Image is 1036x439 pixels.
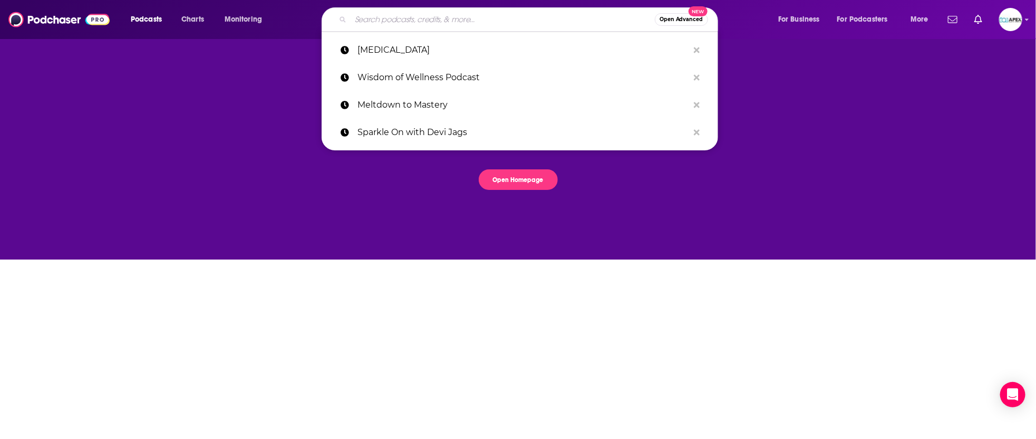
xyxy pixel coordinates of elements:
span: Podcasts [131,12,162,27]
button: open menu [903,11,942,28]
span: Charts [181,12,204,27]
a: Charts [175,11,210,28]
a: Wisdom of Wellness Podcast [322,64,718,91]
div: Search podcasts, credits, & more... [332,7,728,32]
p: Wisdom of Wellness Podcast [357,64,689,91]
img: User Profile [999,8,1022,31]
p: Meltdown to Mastery [357,91,689,119]
p: psychoanalysis [357,36,689,64]
button: Open AdvancedNew [655,13,708,26]
span: More [911,12,928,27]
span: For Business [778,12,820,27]
div: Open Intercom Messenger [1000,382,1025,407]
button: open menu [771,11,833,28]
span: For Podcasters [837,12,888,27]
a: Show notifications dropdown [944,11,962,28]
span: Monitoring [225,12,262,27]
span: New [689,6,708,16]
span: Open Advanced [660,17,703,22]
a: Sparkle On with Devi Jags [322,119,718,146]
button: open menu [217,11,276,28]
img: Podchaser - Follow, Share and Rate Podcasts [8,9,110,30]
button: open menu [123,11,176,28]
button: Open Homepage [479,169,558,190]
span: Logged in as Apex [999,8,1022,31]
a: Show notifications dropdown [970,11,986,28]
p: Sparkle On with Devi Jags [357,119,689,146]
button: Show profile menu [999,8,1022,31]
a: Meltdown to Mastery [322,91,718,119]
a: [MEDICAL_DATA] [322,36,718,64]
input: Search podcasts, credits, & more... [351,11,655,28]
button: open menu [830,11,903,28]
